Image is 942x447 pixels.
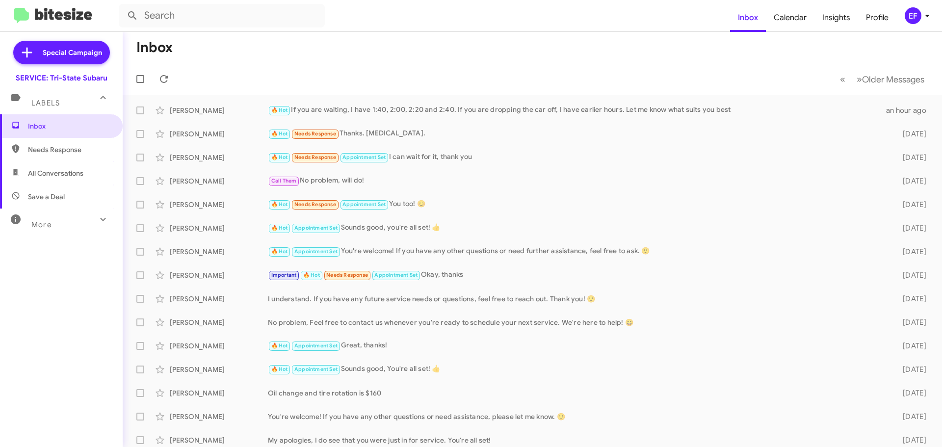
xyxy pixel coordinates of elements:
div: [DATE] [887,341,934,351]
span: More [31,220,52,229]
div: [DATE] [887,223,934,233]
div: Great, thanks! [268,340,887,351]
span: All Conversations [28,168,83,178]
div: [PERSON_NAME] [170,412,268,421]
a: Special Campaign [13,41,110,64]
div: an hour ago [886,105,934,115]
span: Needs Response [294,131,336,137]
div: [PERSON_NAME] [170,365,268,374]
a: Profile [858,3,896,32]
input: Search [119,4,325,27]
span: Important [271,272,297,278]
span: Needs Response [294,201,336,208]
span: Labels [31,99,60,107]
button: Previous [834,69,851,89]
div: [DATE] [887,176,934,186]
span: Needs Response [326,272,368,278]
div: [PERSON_NAME] [170,200,268,210]
span: 🔥 Hot [271,107,288,113]
div: [PERSON_NAME] [170,247,268,257]
div: [PERSON_NAME] [170,153,268,162]
div: [PERSON_NAME] [170,317,268,327]
div: [DATE] [887,129,934,139]
div: [PERSON_NAME] [170,341,268,351]
span: » [857,73,862,85]
div: I can wait for it, thank you [268,152,887,163]
div: You too! 😊 [268,199,887,210]
button: EF [896,7,931,24]
div: My apologies, I do see that you were just in for service. You're all set! [268,435,887,445]
div: Thanks. [MEDICAL_DATA]. [268,128,887,139]
div: Okay, thanks [268,269,887,281]
div: If you are waiting, I have 1:40, 2:00, 2:20 and 2:40. If you are dropping the car off, I have ear... [268,105,886,116]
div: I understand. If you have any future service needs or questions, feel free to reach out. Thank yo... [268,294,887,304]
span: Needs Response [294,154,336,160]
span: 🔥 Hot [271,154,288,160]
span: Appointment Set [342,154,386,160]
div: [PERSON_NAME] [170,435,268,445]
span: 🔥 Hot [303,272,320,278]
a: Insights [814,3,858,32]
span: Appointment Set [294,248,338,255]
a: Inbox [730,3,766,32]
span: 🔥 Hot [271,131,288,137]
span: « [840,73,845,85]
span: Appointment Set [294,366,338,372]
div: [DATE] [887,270,934,280]
div: [DATE] [887,412,934,421]
div: No problem, Feel free to contact us whenever you're ready to schedule your next service. We're he... [268,317,887,327]
div: Sounds good, you're all set! 👍 [268,222,887,234]
span: 🔥 Hot [271,201,288,208]
div: [PERSON_NAME] [170,294,268,304]
div: You're welcome! If you have any other questions or need assistance, please let me know. 🙂 [268,412,887,421]
span: 🔥 Hot [271,225,288,231]
div: SERVICE: Tri-State Subaru [16,73,107,83]
div: [DATE] [887,388,934,398]
div: [DATE] [887,317,934,327]
div: [DATE] [887,365,934,374]
div: Sounds good, You're all set! 👍 [268,364,887,375]
span: Needs Response [28,145,111,155]
div: [DATE] [887,200,934,210]
div: [PERSON_NAME] [170,223,268,233]
div: [PERSON_NAME] [170,105,268,115]
span: Appointment Set [342,201,386,208]
span: Inbox [28,121,111,131]
span: 🔥 Hot [271,366,288,372]
span: Call Them [271,178,297,184]
div: No problem, will do! [268,175,887,186]
a: Calendar [766,3,814,32]
div: [DATE] [887,435,934,445]
span: 🔥 Hot [271,248,288,255]
div: [DATE] [887,247,934,257]
span: Older Messages [862,74,924,85]
div: Oil change and tire rotation is $160 [268,388,887,398]
span: Appointment Set [294,342,338,349]
div: [PERSON_NAME] [170,129,268,139]
div: [DATE] [887,153,934,162]
button: Next [851,69,930,89]
span: Save a Deal [28,192,65,202]
div: [PERSON_NAME] [170,388,268,398]
div: EF [905,7,921,24]
span: 🔥 Hot [271,342,288,349]
span: Appointment Set [294,225,338,231]
span: Special Campaign [43,48,102,57]
nav: Page navigation example [835,69,930,89]
div: [PERSON_NAME] [170,270,268,280]
span: Appointment Set [374,272,418,278]
div: [PERSON_NAME] [170,176,268,186]
div: You're welcome! If you have any other questions or need further assistance, feel free to ask. 🙂 [268,246,887,257]
h1: Inbox [136,40,173,55]
div: [DATE] [887,294,934,304]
